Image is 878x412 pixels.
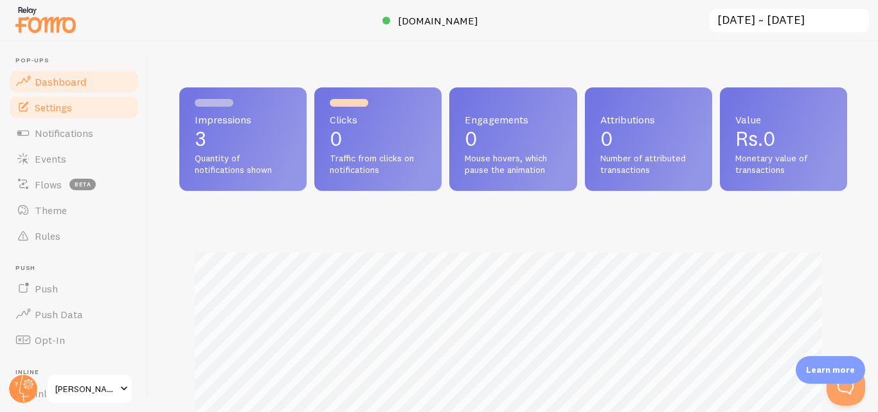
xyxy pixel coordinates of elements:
span: Push Data [35,308,83,321]
a: Dashboard [8,69,140,94]
a: Opt-In [8,327,140,353]
p: 0 [330,129,426,149]
a: Push Data [8,301,140,327]
span: Push [15,264,140,273]
p: Learn more [806,364,855,376]
span: Clicks [330,114,426,125]
span: Pop-ups [15,57,140,65]
span: Mouse hovers, which pause the animation [465,153,561,175]
span: Attributions [600,114,697,125]
a: Push [8,276,140,301]
span: Dashboard [35,75,86,88]
span: Inline [15,368,140,377]
span: Monetary value of transactions [735,153,832,175]
a: Events [8,146,140,172]
a: Rules [8,223,140,249]
a: Settings [8,94,140,120]
span: beta [69,179,96,190]
span: Impressions [195,114,291,125]
span: Traffic from clicks on notifications [330,153,426,175]
span: Rules [35,229,60,242]
a: [PERSON_NAME] [46,373,133,404]
span: Engagements [465,114,561,125]
div: Learn more [796,356,865,384]
a: Theme [8,197,140,223]
a: Flows beta [8,172,140,197]
p: 0 [600,129,697,149]
p: 0 [465,129,561,149]
span: Rs.0 [735,126,776,151]
img: fomo-relay-logo-orange.svg [13,3,78,36]
a: Notifications [8,120,140,146]
p: 3 [195,129,291,149]
span: Push [35,282,58,295]
span: Opt-In [35,334,65,346]
iframe: Help Scout Beacon - Open [827,367,865,406]
span: Number of attributed transactions [600,153,697,175]
span: Quantity of notifications shown [195,153,291,175]
span: Flows [35,178,62,191]
span: Theme [35,204,67,217]
span: Value [735,114,832,125]
span: Events [35,152,66,165]
span: Notifications [35,127,93,139]
span: Settings [35,101,72,114]
span: [PERSON_NAME] [55,381,116,397]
